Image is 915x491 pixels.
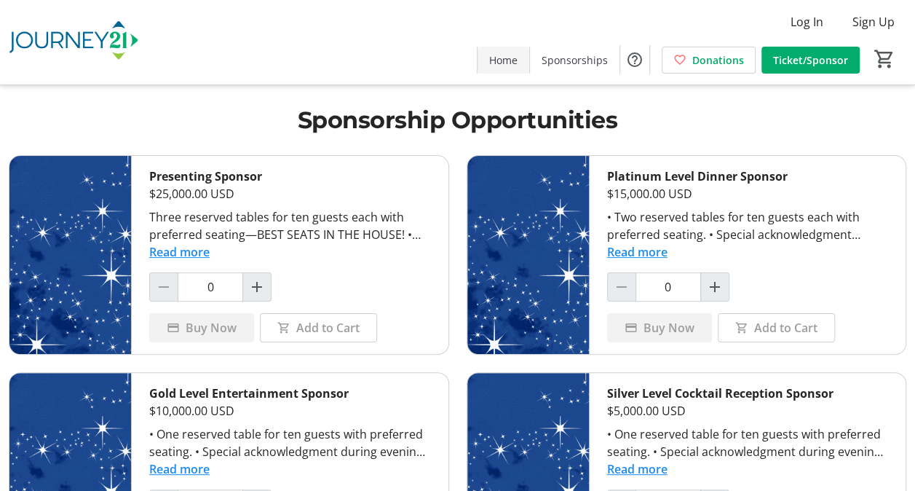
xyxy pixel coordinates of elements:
[761,47,860,74] a: Ticket/Sponsor
[635,272,701,302] input: Platinum Level Dinner Sponsor Quantity
[701,273,729,301] button: Increment by one
[9,103,906,138] h1: Sponsorship Opportunities
[149,425,431,460] div: • One reserved table for ten guests with preferred seating. • Special acknowledgment during eveni...
[178,272,243,302] input: Presenting Sponsor Quantity
[607,243,668,261] button: Read more
[692,52,744,68] span: Donations
[489,52,518,68] span: Home
[607,460,668,478] button: Read more
[149,168,431,185] div: Presenting Sponsor
[620,45,649,74] button: Help
[478,47,529,74] a: Home
[662,47,756,74] a: Donations
[530,47,619,74] a: Sponsorships
[243,273,271,301] button: Increment by one
[852,13,895,31] span: Sign Up
[773,52,848,68] span: Ticket/Sponsor
[149,185,431,203] div: $25,000.00 USD
[607,208,889,243] div: • Two reserved tables for ten guests each with preferred seating. • Special acknowledgment during...
[9,156,131,354] img: Presenting Sponsor
[779,10,835,34] button: Log In
[607,402,889,420] div: $5,000.00 USD
[607,168,889,185] div: Platinum Level Dinner Sponsor
[149,385,431,402] div: Gold Level Entertainment Sponsor
[607,385,889,402] div: Silver Level Cocktail Reception Sponsor
[607,425,889,460] div: • One reserved table for ten guests with preferred seating. • Special acknowledgment during eveni...
[149,460,210,478] button: Read more
[9,6,138,79] img: Journey21's Logo
[149,402,431,420] div: $10,000.00 USD
[791,13,823,31] span: Log In
[841,10,906,34] button: Sign Up
[149,208,431,243] div: Three reserved tables for ten guests each with preferred seating—BEST SEATS IN THE HOUSE! • Oppor...
[542,52,608,68] span: Sponsorships
[607,185,889,203] div: $15,000.00 USD
[871,46,898,72] button: Cart
[149,243,210,261] button: Read more
[467,156,589,354] img: Platinum Level Dinner Sponsor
